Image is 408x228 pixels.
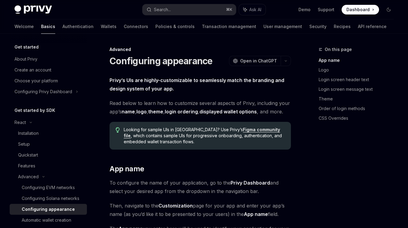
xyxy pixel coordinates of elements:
[22,217,71,224] div: Automatic wallet creation
[124,127,285,145] span: Looking for sample UIs in [GEOGRAPHIC_DATA]? Use Privy’s , which contains sample UIs for progress...
[334,19,351,34] a: Recipes
[18,130,39,137] div: Installation
[14,107,55,114] h5: Get started by SDK
[110,164,144,174] span: App name
[110,99,291,116] span: Read below to learn how to customize several aspects of Privy, including your app’s , , , , , and...
[319,94,398,104] a: Theme
[10,65,87,75] a: Create an account
[10,182,87,193] a: Configuring EVM networks
[14,5,52,14] img: dark logo
[14,66,51,74] div: Create an account
[116,127,120,133] svg: Tip
[10,128,87,139] a: Installation
[263,19,302,34] a: User management
[158,203,193,209] strong: Customization
[18,141,30,148] div: Setup
[319,75,398,84] a: Login screen header text
[142,4,236,15] button: Search...⌘K
[110,55,213,66] h1: Configuring appearance
[148,109,163,115] a: theme
[110,77,284,92] strong: Privy’s UIs are highly-customizable to seamlessly match the branding and design system of your app.
[136,109,147,115] a: logo
[41,19,55,34] a: Basics
[154,6,171,13] div: Search...
[319,113,398,123] a: CSS Overrides
[155,19,195,34] a: Policies & controls
[10,160,87,171] a: Features
[14,119,26,126] div: React
[10,215,87,226] a: Automatic wallet creation
[14,19,34,34] a: Welcome
[318,7,334,13] a: Support
[199,109,257,115] a: displayed wallet options
[319,104,398,113] a: Order of login methods
[14,43,39,51] h5: Get started
[10,75,87,86] a: Choose your platform
[122,109,135,115] a: name
[239,4,266,15] button: Ask AI
[165,109,198,115] a: login ordering
[319,55,398,65] a: App name
[240,58,277,64] span: Open in ChatGPT
[10,139,87,150] a: Setup
[101,19,116,34] a: Wallets
[10,54,87,65] a: About Privy
[298,7,311,13] a: Demo
[10,150,87,160] a: Quickstart
[10,193,87,204] a: Configuring Solana networks
[110,46,291,52] div: Advanced
[14,88,72,95] div: Configuring Privy Dashboard
[231,180,270,186] strong: Privy Dashboard
[309,19,327,34] a: Security
[18,162,35,169] div: Features
[124,19,148,34] a: Connectors
[10,204,87,215] a: Configuring appearance
[229,56,281,66] button: Open in ChatGPT
[342,5,379,14] a: Dashboard
[18,173,39,180] div: Advanced
[110,201,291,218] span: Then, navigate to the page for your app and enter your app’s name (as you’d like it to be present...
[62,19,94,34] a: Authentication
[319,84,398,94] a: Login screen message text
[358,19,387,34] a: API reference
[22,195,79,202] div: Configuring Solana networks
[14,77,58,84] div: Choose your platform
[244,211,268,217] strong: App name
[202,19,256,34] a: Transaction management
[14,55,37,63] div: About Privy
[18,151,38,159] div: Quickstart
[319,65,398,75] a: Logo
[22,206,75,213] div: Configuring appearance
[226,7,232,12] span: ⌘ K
[22,184,75,191] div: Configuring EVM networks
[249,7,261,13] span: Ask AI
[110,179,291,195] span: To configure the name of your application, go to the and select your desired app from the dropdow...
[384,5,394,14] button: Toggle dark mode
[325,46,352,53] span: On this page
[346,7,370,13] span: Dashboard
